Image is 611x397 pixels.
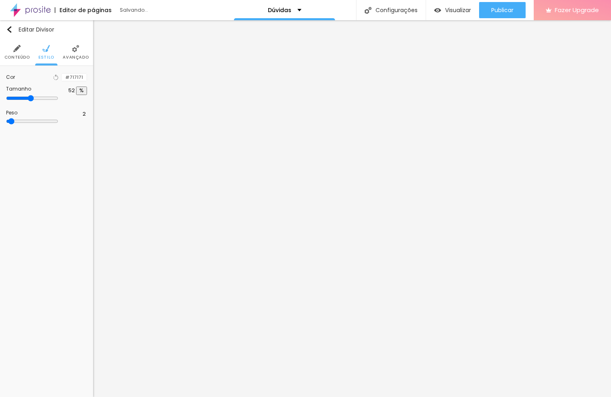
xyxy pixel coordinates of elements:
span: Fazer Upgrade [555,6,599,13]
span: Avançado [63,55,89,59]
div: Cor [6,75,15,80]
img: Icone [42,45,50,52]
img: Icone [13,45,21,52]
span: Estilo [38,55,54,59]
div: Tamanho [6,87,62,91]
img: Icone [6,26,13,33]
img: view-1.svg [434,7,441,14]
div: Editor de páginas [55,7,112,13]
div: Editar Divisor [6,26,54,33]
iframe: Editor [93,20,611,397]
img: Icone [365,7,371,14]
img: Icone [72,45,79,52]
button: Visualizar [426,2,479,18]
span: Visualizar [445,7,471,13]
div: Peso [6,110,73,115]
button: Publicar [479,2,526,18]
p: Dúvidas [268,7,291,13]
div: Salvando... [120,8,213,13]
span: Publicar [491,7,513,13]
span: Conteúdo [4,55,30,59]
button: % [76,87,87,95]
